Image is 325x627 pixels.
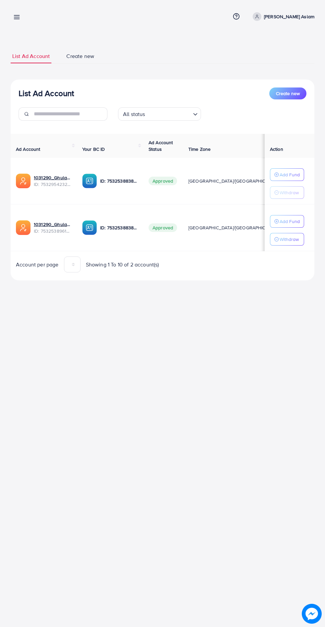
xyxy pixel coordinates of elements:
[280,235,299,243] p: Withdraw
[34,228,72,234] span: ID: 7532538961244635153
[302,604,322,624] img: image
[82,174,97,188] img: ic-ba-acc.ded83a64.svg
[66,52,94,60] span: Create new
[82,146,105,152] span: Your BC ID
[100,177,138,185] p: ID: 7532538838637019152
[270,146,283,152] span: Action
[16,174,31,188] img: ic-ads-acc.e4c84228.svg
[34,174,72,181] a: 1031290_Ghulam Rasool Aslam 2_1753902599199
[188,146,211,152] span: Time Zone
[34,221,72,235] div: <span class='underline'>1031290_Ghulam Rasool Aslam_1753805901568</span></br>7532538961244635153
[149,177,177,185] span: Approved
[12,52,50,60] span: List Ad Account
[19,88,74,98] h3: List Ad Account
[188,224,281,231] span: [GEOGRAPHIC_DATA]/[GEOGRAPHIC_DATA]
[270,186,304,199] button: Withdraw
[270,233,304,246] button: Withdraw
[86,261,159,268] span: Showing 1 To 10 of 2 account(s)
[149,139,173,152] span: Ad Account Status
[188,178,281,184] span: [GEOGRAPHIC_DATA]/[GEOGRAPHIC_DATA]
[34,181,72,188] span: ID: 7532954232266326017
[270,215,304,228] button: Add Fund
[147,108,190,119] input: Search for option
[16,146,40,152] span: Ad Account
[280,189,299,197] p: Withdraw
[118,107,201,121] div: Search for option
[16,261,59,268] span: Account per page
[100,224,138,232] p: ID: 7532538838637019152
[34,221,72,228] a: 1031290_Ghulam Rasool Aslam_1753805901568
[280,217,300,225] p: Add Fund
[82,220,97,235] img: ic-ba-acc.ded83a64.svg
[264,13,314,21] p: [PERSON_NAME] Aslam
[280,171,300,179] p: Add Fund
[34,174,72,188] div: <span class='underline'>1031290_Ghulam Rasool Aslam 2_1753902599199</span></br>7532954232266326017
[122,109,147,119] span: All status
[269,87,306,99] button: Create new
[270,168,304,181] button: Add Fund
[276,90,300,97] span: Create new
[16,220,31,235] img: ic-ads-acc.e4c84228.svg
[149,223,177,232] span: Approved
[250,12,314,21] a: [PERSON_NAME] Aslam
